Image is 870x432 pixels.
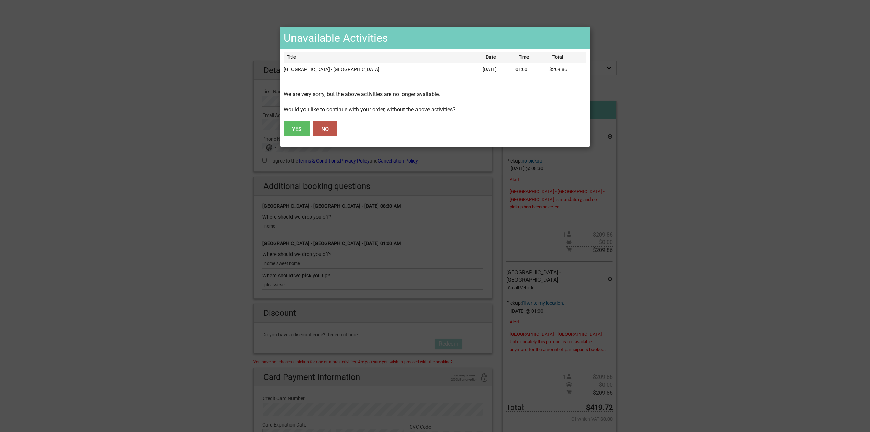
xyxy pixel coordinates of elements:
button: Open LiveChat chat widget [79,11,87,19]
td: [GEOGRAPHIC_DATA] - [GEOGRAPHIC_DATA] [284,63,483,76]
td: [DATE] [483,63,515,76]
button: YES [284,121,310,136]
h1: Unavailable Activities [280,27,589,49]
th: Time [515,52,549,63]
td: $209.86 [549,63,586,76]
th: Total [549,52,586,63]
button: NO [313,121,337,136]
th: Title [284,52,483,63]
p: We are very sorry, but the above activities are no longer available. [284,91,586,98]
th: Date [483,52,515,63]
p: Would you like to continue with your order, without the above activities? [284,106,586,113]
p: We're away right now. Please check back later! [10,12,77,17]
td: 01:00 [515,63,549,76]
